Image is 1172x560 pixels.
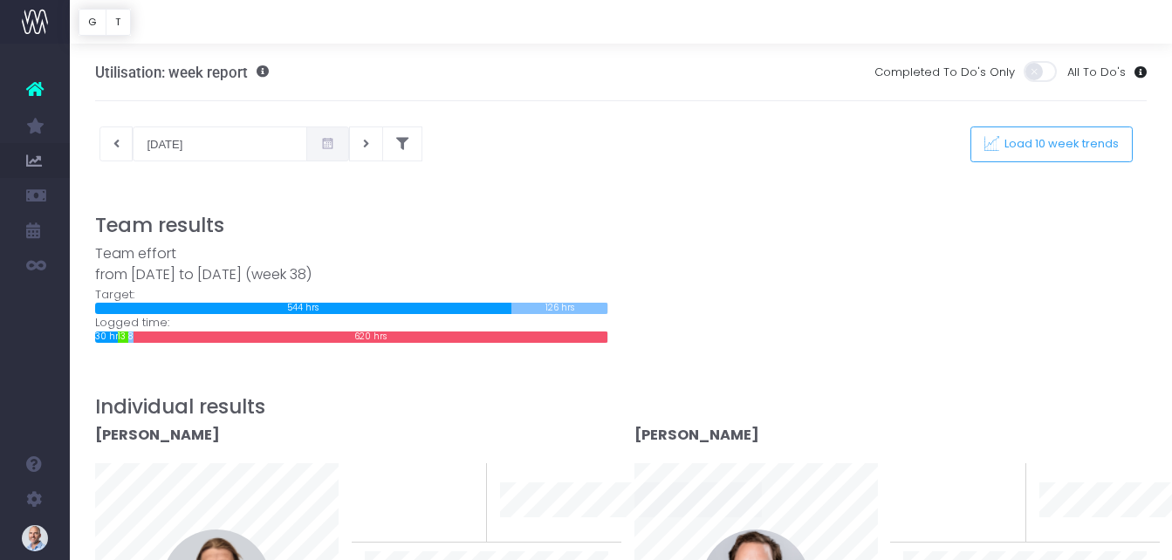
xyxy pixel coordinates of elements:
span: All To Do's [1067,64,1126,81]
div: 30 hrs [95,331,119,343]
div: 544 hrs [95,303,511,314]
strong: [PERSON_NAME] [95,425,220,445]
button: T [106,9,131,36]
h3: Individual results [95,395,1148,419]
button: Load 10 week trends [970,126,1133,162]
h3: Utilisation: week report [95,64,269,81]
strong: [PERSON_NAME] [634,425,759,445]
button: G [79,9,106,36]
div: 126 hrs [511,303,607,314]
div: 13 hrs [118,331,127,343]
span: Load 10 week trends [999,137,1120,152]
img: images/default_profile_image.png [22,525,48,551]
h3: Team results [95,214,1148,237]
span: To last week [903,480,975,497]
span: 0% [984,463,1012,492]
div: 620 hrs [134,331,607,343]
div: 8 hrs [128,331,134,343]
div: Vertical button group [79,9,131,36]
div: Target: Logged time: [82,243,621,343]
span: Completed To Do's Only [874,64,1015,81]
span: 0% [444,463,473,492]
span: To last week [365,480,436,497]
div: Team effort from [DATE] to [DATE] (week 38) [95,243,608,286]
span: 10 week trend [1039,522,1118,539]
span: 10 week trend [500,522,579,539]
